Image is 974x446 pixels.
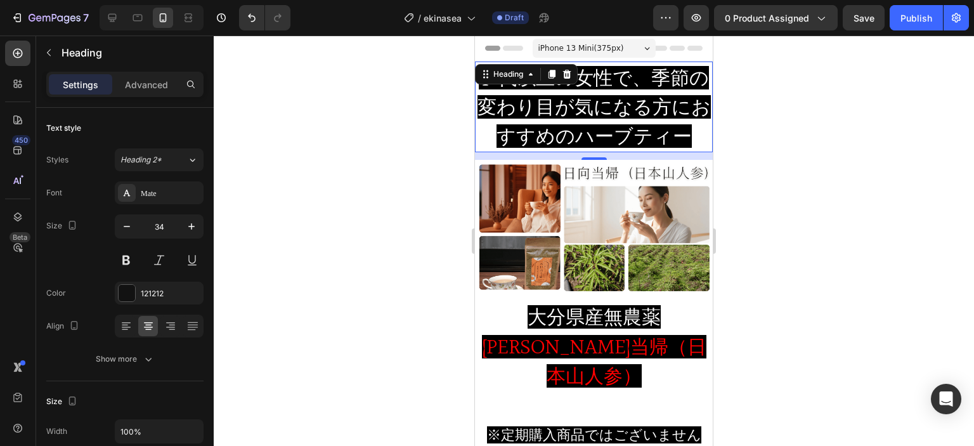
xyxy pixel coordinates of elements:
div: Publish [900,11,932,25]
div: Color [46,287,66,299]
p: 7 [83,10,89,25]
span: ekinasea [424,11,462,25]
div: Text style [46,122,81,134]
span: Draft [505,12,524,23]
button: Show more [46,348,204,371]
div: 121212 [141,288,200,299]
button: 7 [5,5,94,30]
div: Show more [96,353,155,365]
div: Size [46,393,80,410]
div: Font [46,187,62,199]
button: Publish [890,5,943,30]
p: Advanced [125,78,168,91]
button: Save [843,5,885,30]
div: Width [46,426,67,437]
p: Settings [63,78,98,91]
button: Heading 2* [115,148,204,171]
div: Undo/Redo [239,5,290,30]
div: Beta [10,232,30,242]
div: Size [46,218,80,235]
div: Align [46,318,82,335]
div: 450 [12,135,30,145]
button: 0 product assigned [714,5,838,30]
div: Styles [46,154,68,166]
iframe: Design area [475,36,713,446]
div: Mate [141,188,200,199]
span: Heading 2* [120,154,162,166]
span: 0 product assigned [725,11,809,25]
span: / [418,11,421,25]
div: Open Intercom Messenger [931,384,961,414]
p: Heading [62,45,198,60]
span: Save [854,13,874,23]
input: Auto [115,420,203,443]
